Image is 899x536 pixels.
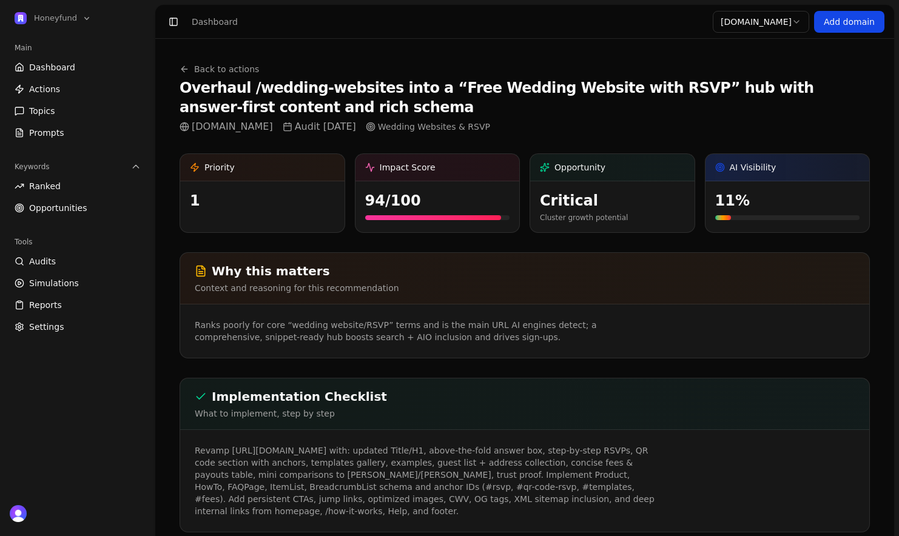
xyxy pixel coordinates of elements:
[10,101,146,121] a: Topics
[180,119,273,134] span: [DOMAIN_NAME]
[10,38,146,58] div: Main
[540,213,685,223] p: Cluster growth potential
[29,299,62,311] span: Reports
[29,61,75,73] span: Dashboard
[715,191,860,210] div: 11 %
[366,121,490,133] a: Wedding Websites & RSVP
[10,295,146,315] a: Reports
[15,12,27,24] img: Honeyfund
[29,180,61,192] span: Ranked
[180,63,259,75] a: Back to actions
[204,161,235,173] span: Priority
[29,321,64,333] span: Settings
[29,83,60,95] span: Actions
[29,127,64,139] span: Prompts
[540,191,685,210] div: critical
[10,317,146,337] a: Settings
[195,319,661,343] p: Ranks poorly for core “wedding website/RSVP” terms and is the main URL AI engines detect; a compr...
[192,16,238,28] div: Dashboard
[195,407,855,420] p: What to implement, step by step
[730,161,776,173] span: AI Visibility
[10,252,146,271] a: Audits
[10,505,27,522] img: 's logo
[195,263,855,280] h2: Why this matters
[29,105,55,117] span: Topics
[29,255,56,267] span: Audits
[195,388,855,405] h2: Implementation Checklist
[10,157,146,176] button: Keywords
[195,282,855,294] p: Context and reasoning for this recommendation
[10,10,96,27] button: Open organization switcher
[195,444,661,517] p: Revamp [URL][DOMAIN_NAME] with: updated Title/H1, above-the-fold answer box, step-by-step RSVPs, ...
[180,78,870,117] h1: Overhaul /wedding-websites into a “Free Wedding Website with RSVP” hub with answer-first content ...
[10,273,146,293] a: Simulations
[365,191,510,210] div: 94 /100
[554,161,605,173] span: Opportunity
[29,202,87,214] span: Opportunities
[10,79,146,99] a: Actions
[10,232,146,252] div: Tools
[380,161,436,173] span: Impact Score
[10,58,146,77] a: Dashboard
[814,11,884,33] a: Add domain
[10,123,146,142] a: Prompts
[283,119,356,134] span: Audit [DATE]
[29,277,79,289] span: Simulations
[10,176,146,196] a: Ranked
[34,13,77,24] span: Honeyfund
[10,198,146,218] a: Opportunities
[10,505,27,522] button: Open user button
[190,191,335,210] div: 1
